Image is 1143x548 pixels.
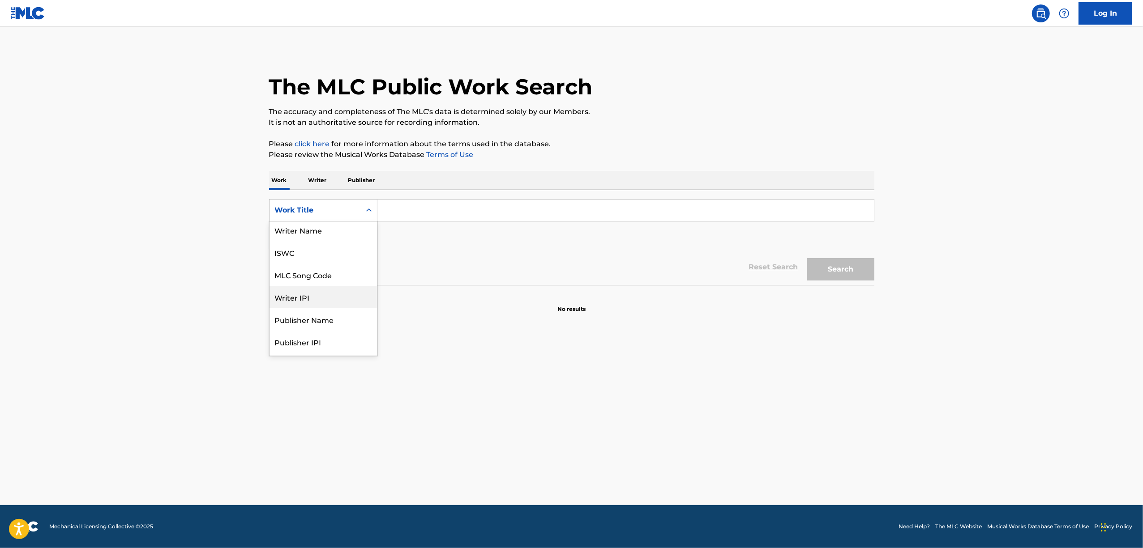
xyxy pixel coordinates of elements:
[1094,523,1132,531] a: Privacy Policy
[269,117,874,128] p: It is not an authoritative source for recording information.
[11,7,45,20] img: MLC Logo
[270,353,377,375] div: MLC Publisher Number
[269,149,874,160] p: Please review the Musical Works Database
[1059,8,1070,19] img: help
[295,140,330,148] a: click here
[1055,4,1073,22] div: Help
[1036,8,1046,19] img: search
[270,263,377,286] div: MLC Song Code
[269,139,874,149] p: Please for more information about the terms used in the database.
[269,106,874,117] p: The accuracy and completeness of The MLC's data is determined solely by our Members.
[935,523,982,531] a: The MLC Website
[269,199,874,285] form: Search Form
[270,286,377,308] div: Writer IPI
[270,219,377,241] div: Writer Name
[425,150,474,159] a: Terms of Use
[306,171,330,190] p: Writer
[1079,2,1132,25] a: Log In
[270,331,377,353] div: Publisher IPI
[11,521,39,532] img: logo
[899,523,930,531] a: Need Help?
[1032,4,1050,22] a: Public Search
[49,523,153,531] span: Mechanical Licensing Collective © 2025
[1098,505,1143,548] iframe: Chat Widget
[1101,514,1106,541] div: Drag
[275,205,355,216] div: Work Title
[557,294,586,313] p: No results
[270,241,377,263] div: ISWC
[346,171,378,190] p: Publisher
[987,523,1089,531] a: Musical Works Database Terms of Use
[269,73,593,100] h1: The MLC Public Work Search
[270,308,377,331] div: Publisher Name
[269,171,290,190] p: Work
